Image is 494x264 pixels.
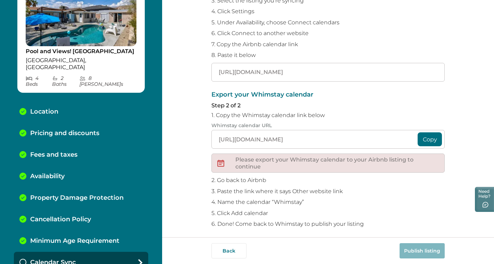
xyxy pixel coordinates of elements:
p: 4. Click Settings [211,8,445,15]
p: Property Damage Protection [30,194,124,202]
p: 4 Bed s [26,75,52,87]
button: Copy [418,132,442,146]
p: Step 2 of 2 [211,102,445,109]
p: 3. Paste the link where it says Other website link [211,188,445,195]
p: 4. Name the calendar “Whimstay” [211,199,445,206]
p: Please export your Whimstay calendar to your Airbnb listing to continue [235,156,439,170]
p: Minimum Age Requirement [30,237,119,245]
p: Export your Whimstay calendar [211,91,445,98]
button: Back [211,243,246,258]
p: 6. Done! Come back to Whimstay to publish your listing [211,221,445,228]
p: 2 Bath s [52,75,79,87]
p: 8 [PERSON_NAME] s [79,75,136,87]
p: 8. Paste it below [211,52,445,59]
button: Publish listing [400,243,445,258]
p: 5. Under Availability, choose Connect calendars [211,19,445,26]
p: Availability [30,173,65,180]
input: Airbnb calendar link [211,63,445,82]
p: 7. Copy the Airbnb calendar link [211,41,445,48]
p: Cancellation Policy [30,216,91,223]
p: Whimstay calendar URL [211,123,445,129]
p: Pool and Views! [GEOGRAPHIC_DATA] [26,48,136,55]
p: 2. Go back to Airbnb [211,177,445,184]
p: Fees and taxes [30,151,77,159]
p: Location [30,108,58,116]
p: 6. Click Connect to another website [211,30,445,37]
p: [GEOGRAPHIC_DATA], [GEOGRAPHIC_DATA] [26,57,136,71]
p: 1. Copy the Whimstay calendar link below [211,112,445,119]
p: Pricing and discounts [30,130,99,137]
p: 5. Click Add calendar [211,210,445,217]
